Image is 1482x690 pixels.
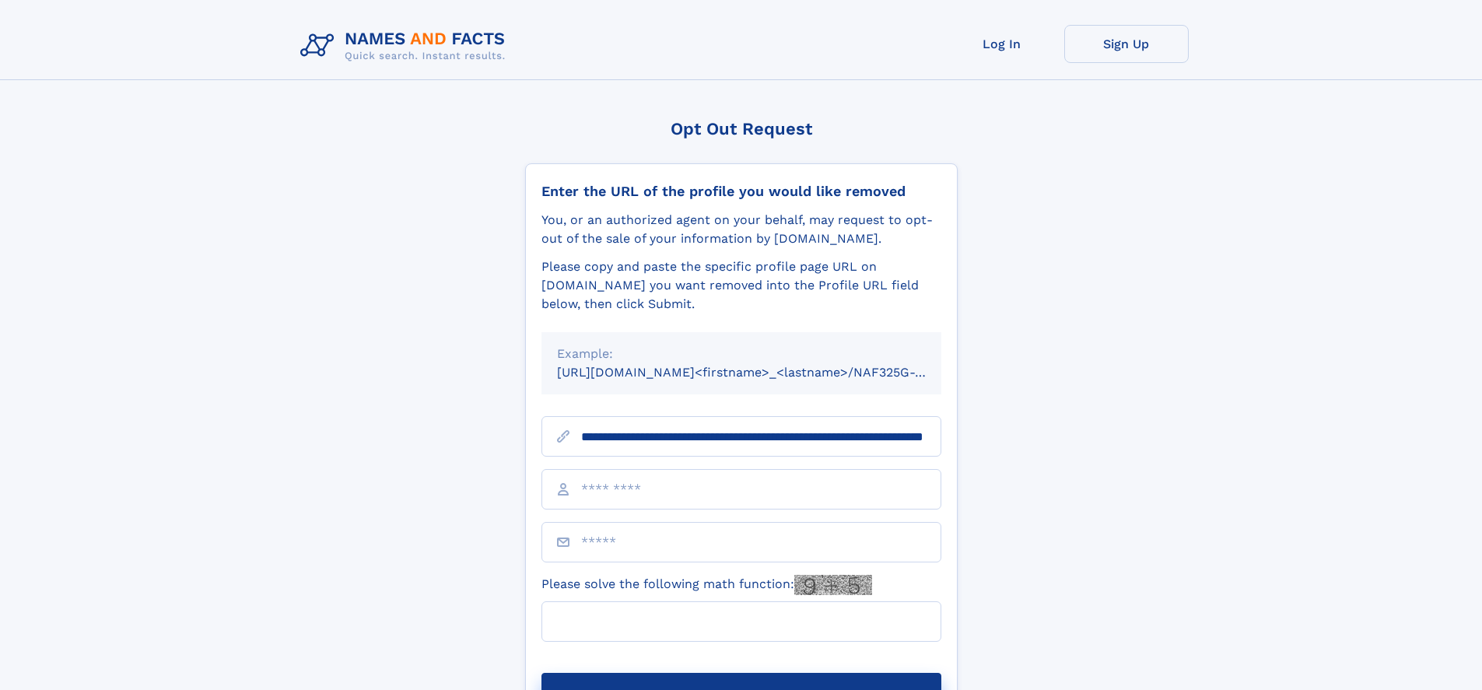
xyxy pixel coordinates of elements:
[940,25,1064,63] a: Log In
[541,183,941,200] div: Enter the URL of the profile you would like removed
[525,119,958,138] div: Opt Out Request
[541,575,872,595] label: Please solve the following math function:
[294,25,518,67] img: Logo Names and Facts
[541,257,941,313] div: Please copy and paste the specific profile page URL on [DOMAIN_NAME] you want removed into the Pr...
[557,345,926,363] div: Example:
[557,365,971,380] small: [URL][DOMAIN_NAME]<firstname>_<lastname>/NAF325G-xxxxxxxx
[1064,25,1189,63] a: Sign Up
[541,211,941,248] div: You, or an authorized agent on your behalf, may request to opt-out of the sale of your informatio...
